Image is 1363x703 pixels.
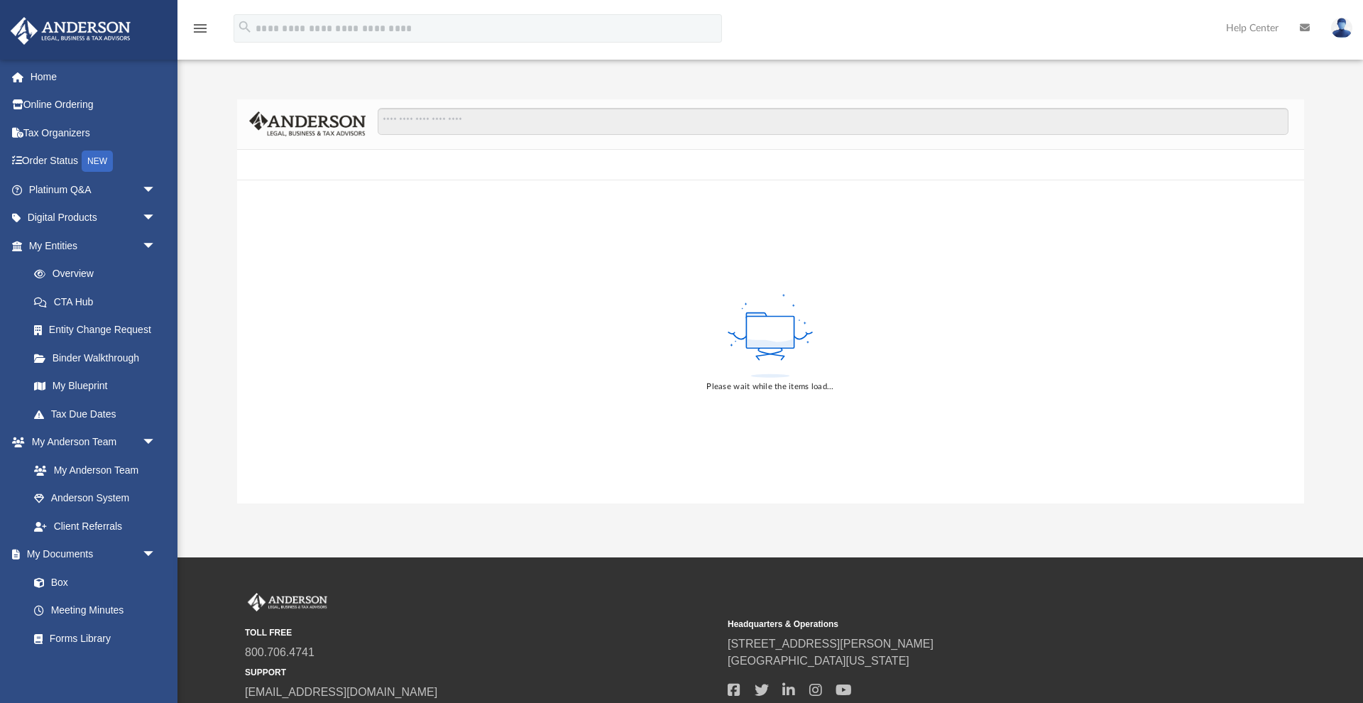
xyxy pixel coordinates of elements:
[378,108,1288,135] input: Search files and folders
[142,428,170,457] span: arrow_drop_down
[245,646,314,658] a: 800.706.4741
[20,484,170,513] a: Anderson System
[10,231,177,260] a: My Entitiesarrow_drop_down
[245,686,437,698] a: [EMAIL_ADDRESS][DOMAIN_NAME]
[10,204,177,232] a: Digital Productsarrow_drop_down
[728,655,909,667] a: [GEOGRAPHIC_DATA][US_STATE]
[142,540,170,570] span: arrow_drop_down
[6,17,135,45] img: Anderson Advisors Platinum Portal
[20,260,177,288] a: Overview
[20,344,177,372] a: Binder Walkthrough
[142,204,170,233] span: arrow_drop_down
[20,512,170,540] a: Client Referrals
[142,175,170,205] span: arrow_drop_down
[20,288,177,316] a: CTA Hub
[728,618,1200,631] small: Headquarters & Operations
[237,19,253,35] i: search
[245,593,330,611] img: Anderson Advisors Platinum Portal
[245,666,718,679] small: SUPPORT
[20,456,163,484] a: My Anderson Team
[10,91,177,119] a: Online Ordering
[706,381,833,393] div: Please wait while the items load...
[20,400,177,428] a: Tax Due Dates
[1331,18,1352,38] img: User Pic
[10,540,170,569] a: My Documentsarrow_drop_down
[10,119,177,147] a: Tax Organizers
[142,231,170,261] span: arrow_drop_down
[192,20,209,37] i: menu
[20,316,177,344] a: Entity Change Request
[10,62,177,91] a: Home
[20,596,170,625] a: Meeting Minutes
[82,151,113,172] div: NEW
[10,175,177,204] a: Platinum Q&Aarrow_drop_down
[192,27,209,37] a: menu
[20,624,163,653] a: Forms Library
[728,638,934,650] a: [STREET_ADDRESS][PERSON_NAME]
[20,653,170,681] a: Notarize
[20,568,163,596] a: Box
[245,626,718,639] small: TOLL FREE
[10,428,170,457] a: My Anderson Teamarrow_drop_down
[10,147,177,176] a: Order StatusNEW
[20,372,170,400] a: My Blueprint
